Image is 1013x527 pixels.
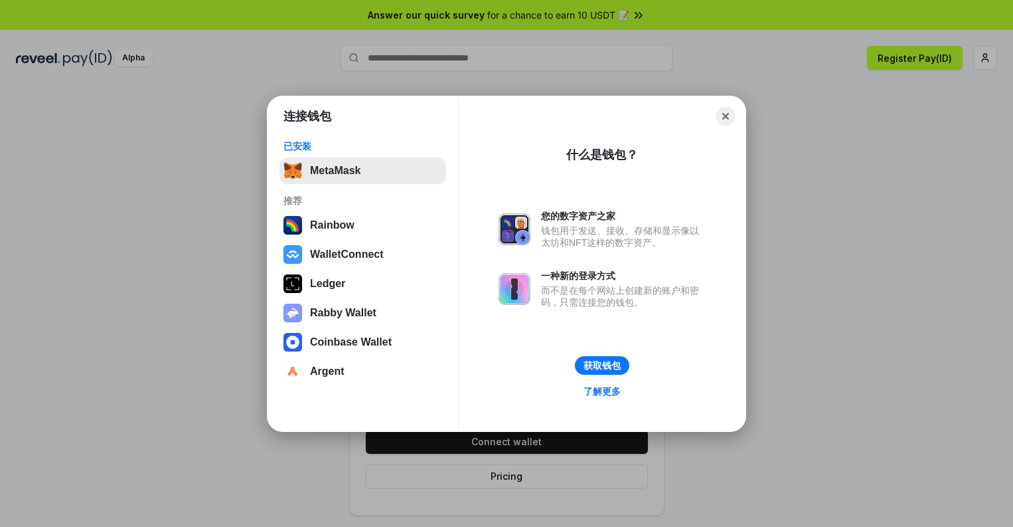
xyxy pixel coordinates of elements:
img: svg+xml,%3Csvg%20width%3D%2228%22%20height%3D%2228%22%20viewBox%3D%220%200%2028%2028%22%20fill%3D... [283,362,302,381]
div: 获取钱包 [584,360,621,371]
a: 了解更多 [576,383,629,400]
img: svg+xml,%3Csvg%20width%3D%2228%22%20height%3D%2228%22%20viewBox%3D%220%200%2028%2028%22%20fill%3D... [283,333,302,352]
div: MetaMask [310,165,360,177]
div: WalletConnect [310,249,384,261]
div: 而不是在每个网站上创建新的账户和密码，只需连接您的钱包。 [541,284,706,308]
div: 推荐 [283,195,442,207]
div: Coinbase Wallet [310,336,392,348]
img: svg+xml,%3Csvg%20xmlns%3D%22http%3A%2F%2Fwww.w3.org%2F2000%2Fsvg%22%20fill%3D%22none%22%20viewBox... [499,213,530,245]
button: Coinbase Wallet [279,329,446,356]
div: 一种新的登录方式 [541,270,706,282]
h1: 连接钱包 [283,108,331,124]
button: Ledger [279,270,446,297]
button: Rabby Wallet [279,300,446,326]
div: 您的数字资产之家 [541,210,706,222]
button: MetaMask [279,158,446,184]
div: 钱包用于发送、接收、存储和显示像以太坊和NFT这样的数字资产。 [541,225,706,249]
button: Close [716,107,735,126]
button: Rainbow [279,212,446,239]
img: svg+xml,%3Csvg%20width%3D%22120%22%20height%3D%22120%22%20viewBox%3D%220%200%20120%20120%22%20fil... [283,216,302,235]
div: 了解更多 [584,385,621,397]
button: Argent [279,358,446,385]
div: Rainbow [310,219,354,231]
div: 什么是钱包？ [566,147,638,163]
img: svg+xml,%3Csvg%20fill%3D%22none%22%20height%3D%2233%22%20viewBox%3D%220%200%2035%2033%22%20width%... [283,161,302,180]
button: 获取钱包 [575,356,629,375]
div: Rabby Wallet [310,307,376,319]
img: svg+xml,%3Csvg%20width%3D%2228%22%20height%3D%2228%22%20viewBox%3D%220%200%2028%2028%22%20fill%3D... [283,245,302,264]
div: Ledger [310,278,345,290]
div: 已安装 [283,140,442,152]
button: WalletConnect [279,241,446,268]
img: svg+xml,%3Csvg%20xmlns%3D%22http%3A%2F%2Fwww.w3.org%2F2000%2Fsvg%22%20width%3D%2228%22%20height%3... [283,274,302,293]
div: Argent [310,366,345,377]
img: svg+xml,%3Csvg%20xmlns%3D%22http%3A%2F%2Fwww.w3.org%2F2000%2Fsvg%22%20fill%3D%22none%22%20viewBox... [499,273,530,305]
img: svg+xml,%3Csvg%20xmlns%3D%22http%3A%2F%2Fwww.w3.org%2F2000%2Fsvg%22%20fill%3D%22none%22%20viewBox... [283,304,302,322]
